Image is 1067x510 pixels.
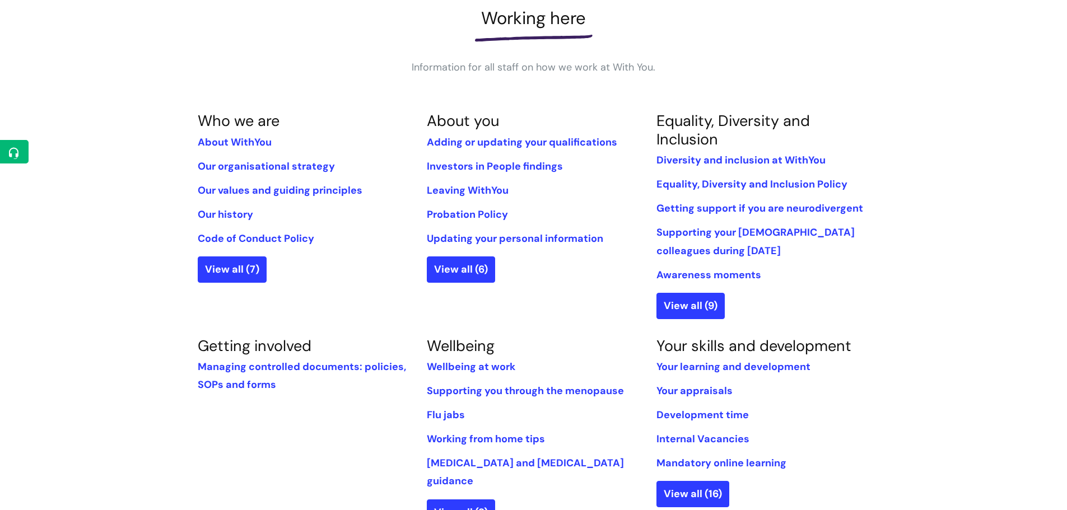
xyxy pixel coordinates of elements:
a: Development time [656,408,749,422]
a: Mandatory online learning [656,456,786,470]
a: Your appraisals [656,384,733,397]
a: Managing controlled documents: policies, SOPs and forms [198,360,406,391]
a: Wellbeing at work [427,360,515,373]
a: Code of Conduct Policy [198,232,314,245]
a: Internal Vacancies [656,432,749,446]
a: View all (6) [427,256,495,282]
a: View all (9) [656,293,725,319]
a: Your skills and development [656,336,851,355]
a: View all (16) [656,481,729,507]
a: [MEDICAL_DATA] and [MEDICAL_DATA] guidance [427,456,624,488]
a: About WithYou [198,135,272,149]
a: About you [427,111,499,130]
a: Adding or updating your qualifications [427,135,617,149]
a: Probation Policy [427,208,508,221]
a: Investors in People findings [427,160,563,173]
h1: Working here [198,8,870,29]
a: Your learning and development [656,360,810,373]
a: Wellbeing [427,336,495,355]
a: Awareness moments [656,268,761,282]
a: Equality, Diversity and Inclusion [656,111,810,148]
a: Supporting you through the menopause [427,384,624,397]
a: View all (7) [198,256,267,282]
a: Working from home tips [427,432,545,446]
a: Updating your personal information [427,232,603,245]
a: Getting support if you are neurodivergent [656,202,863,215]
p: Information for all staff on how we work at With You. [366,58,702,76]
a: Our values and guiding principles [198,184,362,197]
a: Equality, Diversity and Inclusion Policy [656,177,847,191]
a: Our history [198,208,253,221]
a: Leaving WithYou [427,184,509,197]
a: Who we are [198,111,279,130]
a: Our organisational strategy [198,160,335,173]
a: Getting involved [198,336,311,355]
a: Supporting your [DEMOGRAPHIC_DATA] colleagues during [DATE] [656,226,855,257]
a: Diversity and inclusion at WithYou [656,153,826,167]
a: Flu jabs [427,408,465,422]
